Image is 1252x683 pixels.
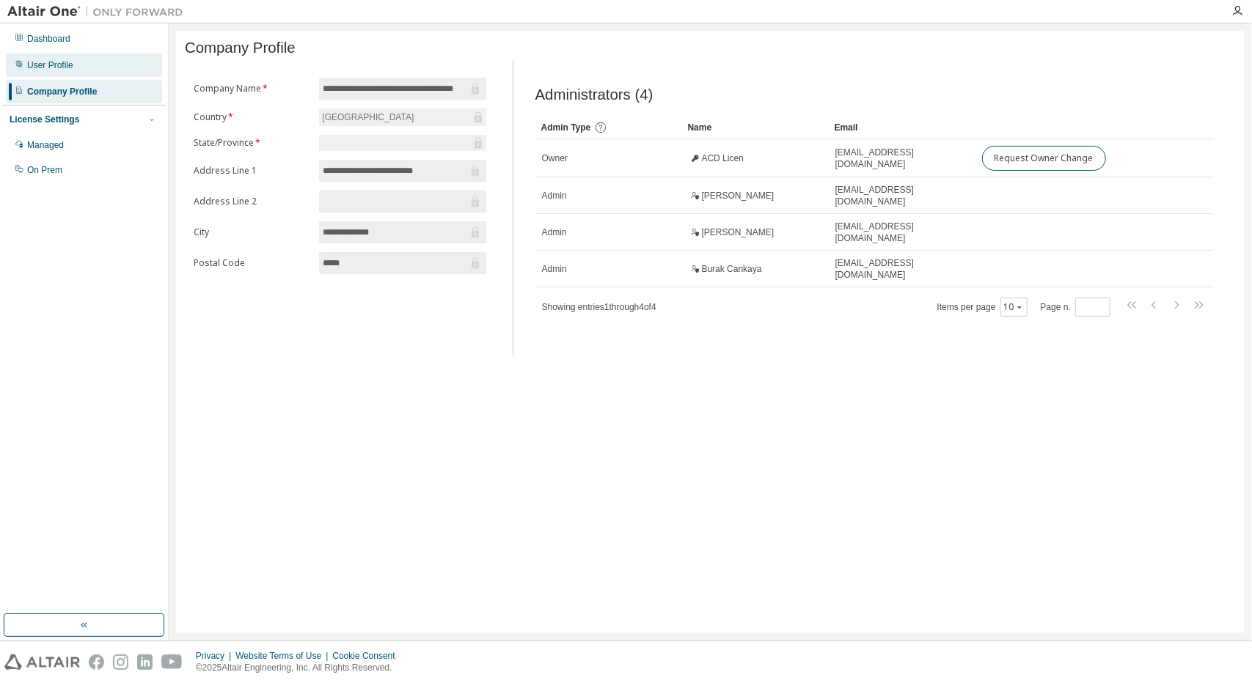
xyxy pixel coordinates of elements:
span: Page n. [1041,298,1110,317]
span: Admin Type [541,122,591,133]
span: ACD Licen [702,152,744,164]
label: Address Line 2 [194,196,310,207]
label: State/Province [194,137,310,149]
img: Altair One [7,4,191,19]
div: License Settings [10,114,79,125]
div: [GEOGRAPHIC_DATA] [320,109,416,125]
button: 10 [1004,301,1024,313]
span: [EMAIL_ADDRESS][DOMAIN_NAME] [835,221,969,244]
span: Items per page [937,298,1028,317]
div: Dashboard [27,33,70,45]
span: Company Profile [185,40,296,56]
span: Showing entries 1 through 4 of 4 [542,302,656,312]
p: © 2025 Altair Engineering, Inc. All Rights Reserved. [196,662,404,674]
img: altair_logo.svg [4,654,80,670]
span: Admin [542,226,567,238]
img: youtube.svg [161,654,183,670]
span: Burak Cankaya [702,263,762,275]
span: [PERSON_NAME] [702,190,775,202]
span: Owner [542,152,568,164]
div: [GEOGRAPHIC_DATA] [319,108,486,126]
div: Managed [27,139,64,151]
div: Privacy [196,650,235,662]
span: Admin [542,263,567,275]
div: User Profile [27,59,73,71]
img: linkedin.svg [137,654,153,670]
div: Cookie Consent [332,650,403,662]
div: Company Profile [27,86,97,97]
span: [EMAIL_ADDRESS][DOMAIN_NAME] [835,147,969,170]
div: Name [688,116,823,139]
div: Website Terms of Use [235,650,332,662]
span: [PERSON_NAME] [702,226,775,238]
label: Postal Code [194,257,310,269]
label: Address Line 1 [194,165,310,177]
span: Admin [542,190,567,202]
span: [EMAIL_ADDRESS][DOMAIN_NAME] [835,184,969,207]
button: Request Owner Change [982,146,1106,171]
img: facebook.svg [89,654,104,670]
label: Company Name [194,83,310,95]
span: Administrators (4) [535,86,654,103]
span: [EMAIL_ADDRESS][DOMAIN_NAME] [835,257,969,281]
div: Email [835,116,970,139]
label: Country [194,111,310,123]
label: City [194,226,310,238]
div: On Prem [27,164,62,176]
img: instagram.svg [113,654,128,670]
